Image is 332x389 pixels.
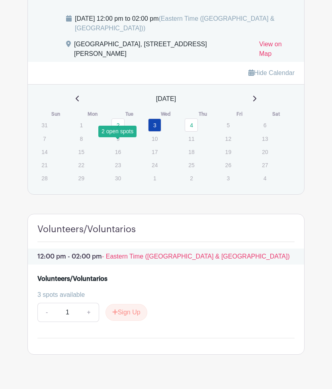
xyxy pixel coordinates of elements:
button: Sign Up [105,304,147,321]
p: 12 [221,132,234,145]
th: Wed [148,110,184,118]
p: 10 [148,132,161,145]
p: 31 [38,119,51,131]
span: (Eastern Time ([GEOGRAPHIC_DATA] & [GEOGRAPHIC_DATA])) [75,15,275,32]
p: 8 [74,132,88,145]
div: [DATE] 12:00 pm to 02:00 pm [75,14,295,33]
p: 14 [38,146,51,158]
p: 17 [148,146,161,158]
th: Sat [258,110,295,118]
th: Tue [111,110,148,118]
p: 30 [111,172,125,184]
p: 2 [185,172,198,184]
p: 20 [258,146,271,158]
th: Thu [184,110,221,118]
p: 7 [38,132,51,145]
div: Volunteers/Voluntarios [37,274,107,284]
a: 4 [185,118,198,132]
p: 28 [38,172,51,184]
p: 1 [148,172,161,184]
p: 24 [148,159,161,171]
div: 2 open spots [98,126,137,137]
a: 2 [111,118,125,132]
p: 22 [74,159,88,171]
div: [GEOGRAPHIC_DATA], [STREET_ADDRESS][PERSON_NAME] [74,39,253,62]
p: 15 [74,146,88,158]
a: View on Map [259,39,295,62]
div: 3 spots available [37,290,288,300]
p: 19 [221,146,234,158]
p: 11 [185,132,198,145]
p: 18 [185,146,198,158]
th: Fri [221,110,258,118]
p: 1 [74,119,88,131]
th: Sun [37,110,74,118]
p: 23 [111,159,125,171]
p: 6 [258,119,271,131]
p: 21 [38,159,51,171]
p: 5 [221,119,234,131]
a: - [37,303,56,322]
span: [DATE] [156,94,176,104]
p: 12:00 pm - 02:00 pm [28,249,304,265]
p: 4 [258,172,271,184]
p: 3 [221,172,234,184]
p: 16 [111,146,125,158]
p: 25 [185,159,198,171]
a: Hide Calendar [248,69,295,76]
p: 27 [258,159,271,171]
a: 3 [148,118,161,132]
p: 26 [221,159,234,171]
span: - Eastern Time ([GEOGRAPHIC_DATA] & [GEOGRAPHIC_DATA]) [102,253,290,260]
p: 13 [258,132,271,145]
p: 29 [74,172,88,184]
a: + [79,303,99,322]
h4: Volunteers/Voluntarios [37,224,136,235]
th: Mon [74,110,111,118]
